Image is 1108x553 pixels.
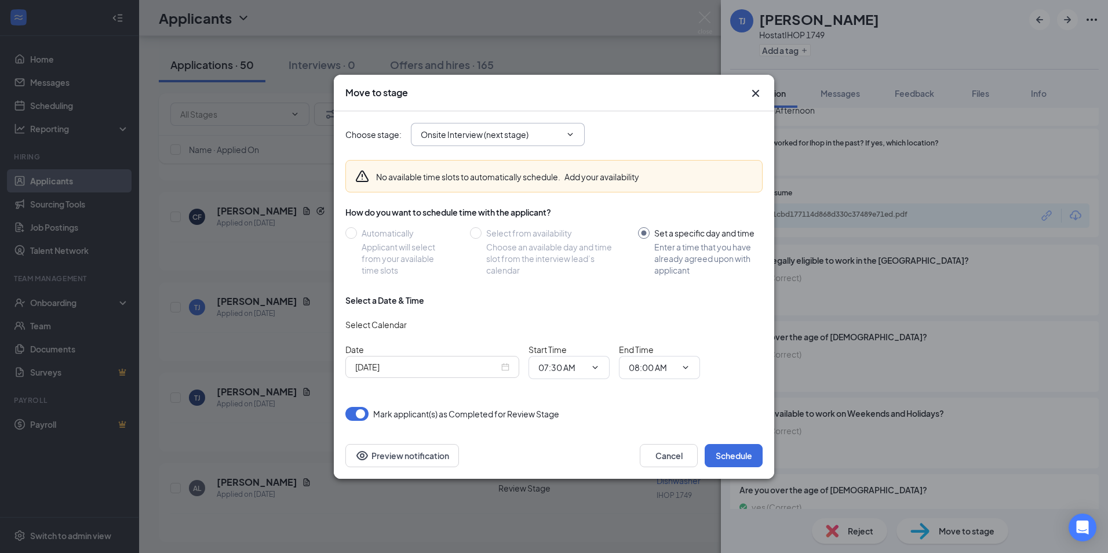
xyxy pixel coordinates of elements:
[1069,514,1096,541] div: Open Intercom Messenger
[355,449,369,463] svg: Eye
[705,444,763,467] button: Schedule
[345,444,459,467] button: Preview notificationEye
[355,361,499,373] input: Sep 16, 2025
[355,169,369,183] svg: Warning
[538,361,586,374] input: Start time
[564,171,639,183] button: Add your availability
[376,171,639,183] div: No available time slots to automatically schedule.
[640,444,698,467] button: Cancel
[749,86,763,100] svg: Cross
[529,344,567,355] span: Start Time
[629,361,676,374] input: End time
[591,363,600,372] svg: ChevronDown
[345,319,407,330] span: Select Calendar
[566,130,575,139] svg: ChevronDown
[749,86,763,100] button: Close
[345,294,424,306] div: Select a Date & Time
[345,206,763,218] div: How do you want to schedule time with the applicant?
[345,344,364,355] span: Date
[681,363,690,372] svg: ChevronDown
[345,128,402,141] span: Choose stage :
[345,86,408,99] h3: Move to stage
[619,344,654,355] span: End Time
[373,407,559,421] span: Mark applicant(s) as Completed for Review Stage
